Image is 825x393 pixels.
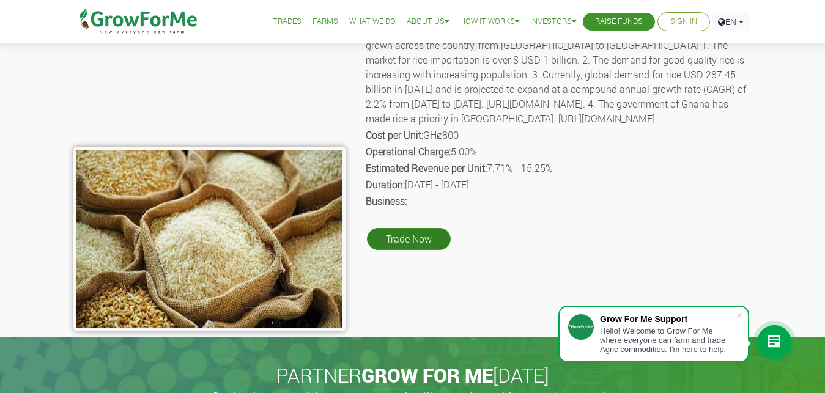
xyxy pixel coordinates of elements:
img: growforme image [73,147,346,331]
p: GHȼ800 [366,128,750,142]
p: [DATE] - [DATE] [366,177,750,192]
a: Sign In [670,15,697,28]
b: Cost per Unit: [366,128,423,141]
b: Estimated Revenue per Unit: [366,161,487,174]
h2: PARTNER [DATE] [78,364,747,387]
p: 7.71% - 15.25% [366,161,750,175]
a: EN [712,12,749,31]
a: What We Do [349,15,396,28]
div: Hello! Welcome to Grow For Me where everyone can farm and trade Agric commodities. I'm here to help. [600,326,736,354]
a: About Us [407,15,449,28]
b: Duration: [366,178,405,191]
p: 5.00% [366,144,750,159]
b: Operational Charge: [366,145,451,158]
a: Trades [273,15,302,28]
span: GROW FOR ME [361,362,493,388]
a: Trade Now [367,228,451,250]
a: How it Works [460,15,519,28]
div: Grow For Me Support [600,314,736,324]
a: Investors [530,15,576,28]
b: Business: [366,194,407,207]
a: Raise Funds [595,15,643,28]
a: Farms [313,15,338,28]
